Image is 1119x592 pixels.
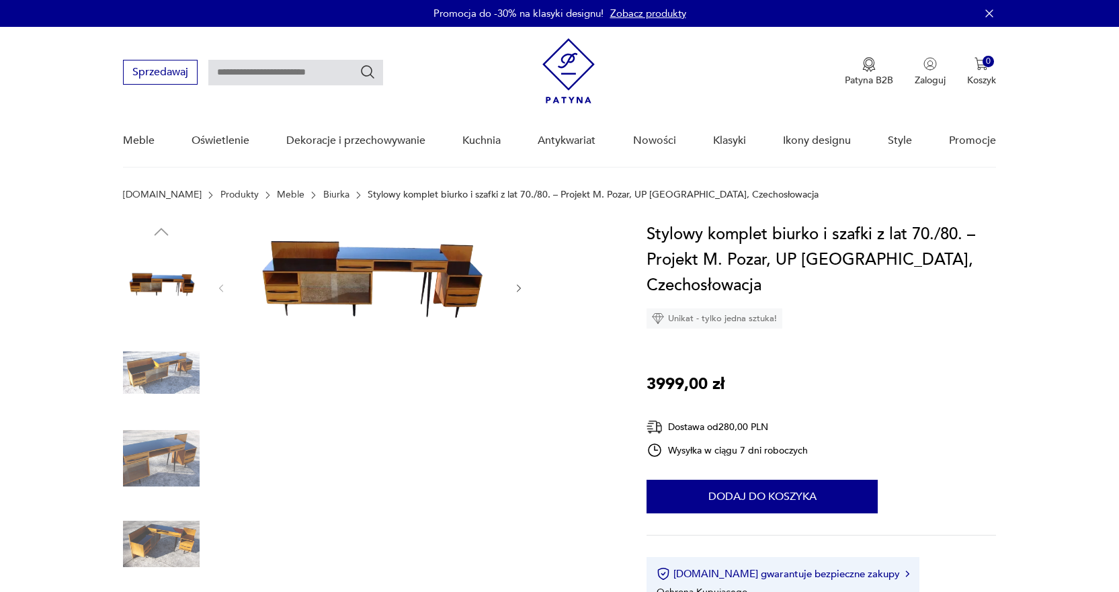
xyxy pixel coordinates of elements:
[286,115,425,167] a: Dekoracje i przechowywanie
[542,38,595,103] img: Patyna - sklep z meblami i dekoracjami vintage
[647,372,724,397] p: 3999,00 zł
[923,57,937,71] img: Ikonka użytkownika
[915,57,946,87] button: Zaloguj
[360,64,376,80] button: Szukaj
[647,222,995,298] h1: Stylowy komplet biurko i szafki z lat 70./80. – Projekt M. Pozar, UP [GEOGRAPHIC_DATA], Czechosło...
[967,74,996,87] p: Koszyk
[657,567,670,581] img: Ikona certyfikatu
[123,335,200,411] img: Zdjęcie produktu Stylowy komplet biurko i szafki z lat 70./80. – Projekt M. Pozar, UP Zavody, Cze...
[220,189,259,200] a: Produkty
[123,420,200,497] img: Zdjęcie produktu Stylowy komplet biurko i szafki z lat 70./80. – Projekt M. Pozar, UP Zavody, Cze...
[647,419,663,435] img: Ikona dostawy
[949,115,996,167] a: Promocje
[845,57,893,87] button: Patyna B2B
[538,115,595,167] a: Antykwariat
[975,57,988,71] img: Ikona koszyka
[123,115,155,167] a: Meble
[647,442,808,458] div: Wysyłka w ciągu 7 dni roboczych
[277,189,304,200] a: Meble
[633,115,676,167] a: Nowości
[123,60,198,85] button: Sprzedawaj
[123,69,198,78] a: Sprzedawaj
[123,249,200,325] img: Zdjęcie produktu Stylowy komplet biurko i szafki z lat 70./80. – Projekt M. Pozar, UP Zavody, Cze...
[192,115,249,167] a: Oświetlenie
[888,115,912,167] a: Style
[783,115,851,167] a: Ikony designu
[647,308,782,329] div: Unikat - tylko jedna sztuka!
[915,74,946,87] p: Zaloguj
[657,567,909,581] button: [DOMAIN_NAME] gwarantuje bezpieczne zakupy
[983,56,994,67] div: 0
[323,189,349,200] a: Biurka
[368,189,819,200] p: Stylowy komplet biurko i szafki z lat 70./80. – Projekt M. Pozar, UP [GEOGRAPHIC_DATA], Czechosło...
[652,312,664,325] img: Ikona diamentu
[845,74,893,87] p: Patyna B2B
[462,115,501,167] a: Kuchnia
[647,480,878,513] button: Dodaj do koszyka
[433,7,604,20] p: Promocja do -30% na klasyki designu!
[845,57,893,87] a: Ikona medaluPatyna B2B
[713,115,746,167] a: Klasyki
[123,506,200,583] img: Zdjęcie produktu Stylowy komplet biurko i szafki z lat 70./80. – Projekt M. Pozar, UP Zavody, Cze...
[967,57,996,87] button: 0Koszyk
[647,419,808,435] div: Dostawa od 280,00 PLN
[241,222,500,353] img: Zdjęcie produktu Stylowy komplet biurko i szafki z lat 70./80. – Projekt M. Pozar, UP Zavody, Cze...
[610,7,686,20] a: Zobacz produkty
[862,57,876,72] img: Ikona medalu
[123,189,202,200] a: [DOMAIN_NAME]
[905,570,909,577] img: Ikona strzałki w prawo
